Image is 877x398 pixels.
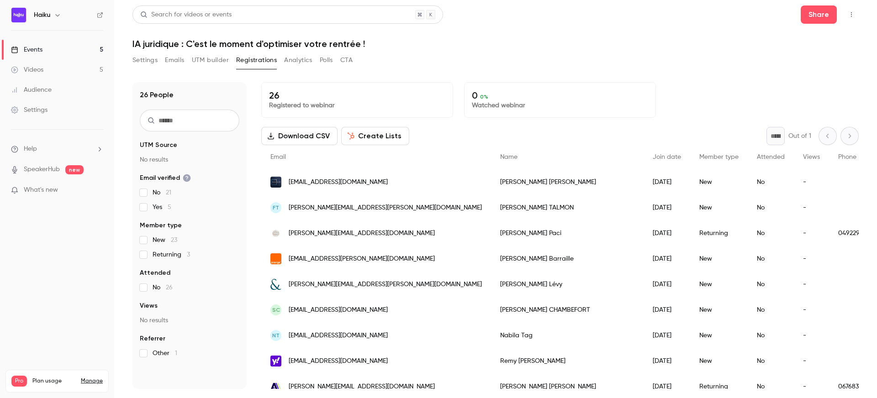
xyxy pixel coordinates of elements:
[340,53,353,68] button: CTA
[187,251,190,258] span: 3
[32,377,75,385] span: Plan usage
[644,348,690,374] div: [DATE]
[644,220,690,246] div: [DATE]
[153,236,177,245] span: New
[794,195,829,220] div: -
[132,53,158,68] button: Settings
[748,220,794,246] div: No
[690,195,748,220] div: New
[480,94,488,100] span: 0 %
[270,154,286,160] span: Email
[472,90,648,101] p: 0
[270,279,281,290] img: boulaylevy-avocats.fr
[500,154,518,160] span: Name
[166,189,171,196] span: 21
[757,154,785,160] span: Attended
[140,89,174,100] h1: 26 People
[11,65,43,74] div: Videos
[270,253,281,264] img: orange.fr
[289,356,388,366] span: [EMAIL_ADDRESS][DOMAIN_NAME]
[168,204,171,210] span: 5
[794,297,829,323] div: -
[24,144,37,154] span: Help
[261,127,338,145] button: Download CSV
[794,348,829,374] div: -
[748,348,794,374] div: No
[794,272,829,297] div: -
[175,350,177,356] span: 1
[140,334,165,343] span: Referrer
[644,323,690,348] div: [DATE]
[171,237,177,243] span: 23
[653,154,681,160] span: Join date
[699,154,739,160] span: Member type
[801,5,837,24] button: Share
[192,53,229,68] button: UTM builder
[803,154,820,160] span: Views
[289,178,388,187] span: [EMAIL_ADDRESS][DOMAIN_NAME]
[165,53,184,68] button: Emails
[11,45,42,54] div: Events
[788,131,811,141] p: Out of 1
[794,246,829,272] div: -
[644,297,690,323] div: [DATE]
[690,297,748,323] div: New
[269,90,445,101] p: 26
[644,246,690,272] div: [DATE]
[11,376,27,387] span: Pro
[690,348,748,374] div: New
[11,8,26,22] img: Haiku
[11,85,52,94] div: Audience
[272,331,280,340] span: NT
[491,195,644,220] div: [PERSON_NAME] TALMON
[140,141,177,150] span: UTM Source
[140,316,239,325] p: No results
[166,284,173,291] span: 26
[644,272,690,297] div: [DATE]
[794,323,829,348] div: -
[289,331,388,340] span: [EMAIL_ADDRESS][DOMAIN_NAME]
[690,323,748,348] div: New
[11,105,48,115] div: Settings
[270,228,281,239] img: dso.fr
[153,188,171,197] span: No
[140,10,232,20] div: Search for videos or events
[140,221,182,230] span: Member type
[289,203,482,213] span: [PERSON_NAME][EMAIL_ADDRESS][PERSON_NAME][DOMAIN_NAME]
[320,53,333,68] button: Polls
[140,173,191,183] span: Email verified
[272,306,280,314] span: SC
[289,305,388,315] span: [EMAIL_ADDRESS][DOMAIN_NAME]
[472,101,648,110] p: Watched webinar
[65,165,84,174] span: new
[269,101,445,110] p: Registered to webinar
[140,155,239,164] p: No results
[748,323,794,348] div: No
[491,297,644,323] div: [PERSON_NAME] CHAMBEFORT
[748,195,794,220] div: No
[491,348,644,374] div: Remy [PERSON_NAME]
[794,220,829,246] div: -
[794,169,829,195] div: -
[153,349,177,358] span: Other
[491,272,644,297] div: [PERSON_NAME] Lévy
[690,246,748,272] div: New
[289,254,435,264] span: [EMAIL_ADDRESS][PERSON_NAME][DOMAIN_NAME]
[140,301,158,310] span: Views
[289,280,482,289] span: [PERSON_NAME][EMAIL_ADDRESS][PERSON_NAME][DOMAIN_NAME]
[748,246,794,272] div: No
[690,169,748,195] div: New
[270,356,281,367] img: yahoo.fr
[748,297,794,323] div: No
[273,204,279,212] span: FT
[690,272,748,297] div: New
[690,220,748,246] div: Returning
[748,169,794,195] div: No
[132,38,859,49] h1: IA juridique : C'est le moment d'optimiser votre rentrée !
[491,169,644,195] div: [PERSON_NAME] [PERSON_NAME]
[153,203,171,212] span: Yes
[81,377,103,385] a: Manage
[289,229,435,238] span: [PERSON_NAME][EMAIL_ADDRESS][DOMAIN_NAME]
[644,195,690,220] div: [DATE]
[491,246,644,272] div: [PERSON_NAME] Barraille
